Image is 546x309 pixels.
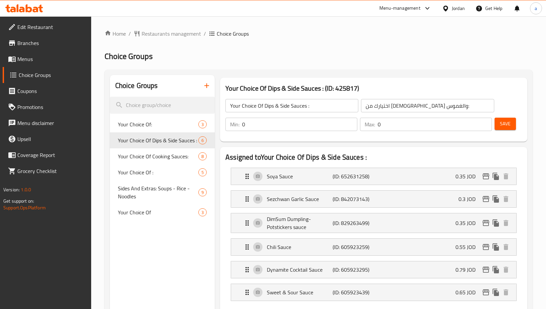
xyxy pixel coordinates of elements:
[19,71,86,79] span: Choice Groups
[3,99,91,115] a: Promotions
[481,171,491,181] button: edit
[198,120,207,128] div: Choices
[231,168,516,185] div: Expand
[118,184,198,200] span: Sides And Extras: Soups - Rice - Noodles
[17,167,86,175] span: Grocery Checklist
[481,242,491,252] button: edit
[199,189,206,196] span: 9
[3,35,91,51] a: Branches
[481,218,491,228] button: edit
[17,39,86,47] span: Branches
[217,30,249,38] span: Choice Groups
[456,243,481,251] p: 0.55 JOD
[491,242,501,252] button: duplicate
[134,30,201,38] a: Restaurants management
[17,87,86,95] span: Coupons
[481,194,491,204] button: edit
[17,135,86,143] span: Upsell
[115,81,158,91] h2: Choice Groups
[481,287,491,297] button: edit
[17,55,86,63] span: Menus
[456,266,481,274] p: 0.79 JOD
[199,153,206,160] span: 8
[231,284,516,301] div: Expand
[225,165,522,188] li: Expand
[110,116,215,132] div: Your Choice Of:3
[142,30,201,38] span: Restaurants management
[118,168,198,176] span: Your Choice Of :
[491,218,501,228] button: duplicate
[225,152,522,162] h2: Assigned to Your Choice Of Dips & Side Sauces :
[3,115,91,131] a: Menu disclaimer
[110,164,215,180] div: Your Choice Of :5
[110,97,215,114] input: search
[456,219,481,227] p: 0.35 JOD
[17,103,86,111] span: Promotions
[225,281,522,304] li: Expand
[379,4,420,12] div: Menu-management
[3,19,91,35] a: Edit Restaurant
[105,30,126,38] a: Home
[118,152,198,160] span: Your Choice Of Cooking Sauces:
[365,120,375,128] p: Max:
[231,261,516,278] div: Expand
[231,213,516,233] div: Expand
[333,288,376,296] p: (ID: 605923439)
[231,191,516,207] div: Expand
[231,239,516,255] div: Expand
[198,136,207,144] div: Choices
[204,30,206,38] li: /
[17,23,86,31] span: Edit Restaurant
[491,171,501,181] button: duplicate
[3,67,91,83] a: Choice Groups
[333,172,376,180] p: (ID: 652631258)
[3,51,91,67] a: Menus
[501,242,511,252] button: delete
[110,204,215,220] div: Your Choice Of3
[501,171,511,181] button: delete
[267,266,333,274] p: Dynamite Cocktail Sauce
[199,137,206,144] span: 6
[225,188,522,210] li: Expand
[501,194,511,204] button: delete
[230,120,239,128] p: Min:
[225,210,522,236] li: Expand
[491,194,501,204] button: duplicate
[481,265,491,275] button: edit
[199,209,206,216] span: 3
[225,258,522,281] li: Expand
[333,266,376,274] p: (ID: 605923295)
[333,219,376,227] p: (ID: 829263499)
[501,218,511,228] button: delete
[267,172,333,180] p: Soya Sauce
[118,120,198,128] span: Your Choice Of:
[3,131,91,147] a: Upsell
[333,243,376,251] p: (ID: 605923259)
[3,185,20,194] span: Version:
[225,83,522,94] h3: Your Choice Of Dips & Side Sauces : (ID: 425817)
[17,119,86,127] span: Menu disclaimer
[267,243,333,251] p: Chili Sauce
[199,169,206,176] span: 5
[3,203,46,212] a: Support.OpsPlatform
[118,208,198,216] span: Your Choice Of
[105,49,153,64] span: Choice Groups
[198,152,207,160] div: Choices
[495,118,516,130] button: Save
[452,5,465,12] div: Jordan
[3,163,91,179] a: Grocery Checklist
[491,265,501,275] button: duplicate
[110,132,215,148] div: Your Choice Of Dips & Side Sauces :6
[267,195,333,203] p: Sezchwan Garlic Sauce
[129,30,131,38] li: /
[535,5,537,12] span: a
[267,215,333,231] p: DimSum Dumpling-Potstickers sauce
[21,185,31,194] span: 1.0.0
[267,288,333,296] p: Sweet & Sour Sauce
[199,121,206,128] span: 3
[118,136,198,144] span: Your Choice Of Dips & Side Sauces :
[17,151,86,159] span: Coverage Report
[198,168,207,176] div: Choices
[110,148,215,164] div: Your Choice Of Cooking Sauces:8
[456,172,481,180] p: 0.35 JOD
